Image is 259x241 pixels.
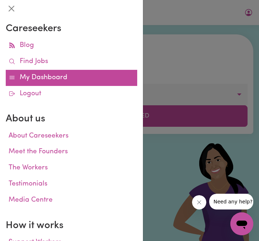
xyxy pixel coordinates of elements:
[6,192,137,208] a: Media Centre
[230,212,253,235] iframe: Button to launch messaging window
[6,144,137,160] a: Meet the Founders
[6,54,137,70] a: Find Jobs
[192,195,206,209] iframe: Close message
[6,23,137,35] h2: Careseekers
[6,220,137,232] h2: How it works
[6,38,137,54] a: Blog
[6,86,137,102] a: Logout
[6,113,137,125] h2: About us
[6,128,137,144] a: About Careseekers
[209,194,253,209] iframe: Message from company
[6,176,137,192] a: Testimonials
[6,70,137,86] a: My Dashboard
[6,160,137,176] a: The Workers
